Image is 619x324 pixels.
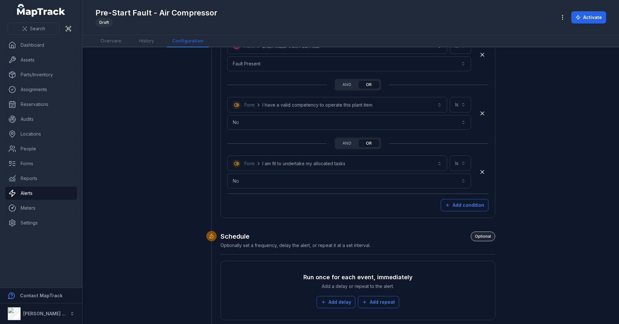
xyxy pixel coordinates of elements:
button: FormI have a valid competency to operate this plant item [227,97,447,112]
a: Forms [5,157,77,170]
a: Reservations [5,98,77,111]
button: Is [450,97,471,112]
a: Assignments [5,83,77,96]
button: No [227,115,471,130]
button: or [359,81,379,89]
button: Is [450,156,471,171]
a: Locations [5,128,77,140]
button: Add repeat [358,296,399,308]
h2: Schedule [221,232,495,241]
a: Dashboard [5,39,77,52]
button: No [227,174,471,188]
button: Search [8,23,60,35]
span: Add a delay or repeat to the alert. [322,283,394,290]
a: Audits [5,113,77,126]
a: Settings [5,216,77,229]
a: Reports [5,172,77,185]
a: Overview [95,35,126,47]
button: Activate [571,11,606,24]
button: and [337,81,357,89]
span: Optionally set a frequency, delay the alert, or repeat it at a set interval. [221,243,370,248]
a: History [134,35,159,47]
span: Search [30,25,45,32]
a: Assets [5,53,77,66]
h3: Run once for each event, immediately [303,273,413,282]
a: Alerts [5,187,77,200]
button: or [359,139,379,147]
div: Draft [95,18,113,27]
a: Configuration [167,35,209,47]
a: Parts/Inventory [5,68,77,81]
button: Fault Present [227,56,471,71]
a: MapTrack [17,4,65,17]
strong: Contact MapTrack [20,293,63,298]
button: Add condition [441,199,488,211]
h1: Pre-Start Fault - Air Compressor [95,8,217,18]
button: Add delay [317,296,355,308]
a: Meters [5,202,77,214]
strong: [PERSON_NAME] Group [23,311,76,316]
button: and [337,139,357,147]
button: FormI am fit to undertake my allocated tasks [227,156,447,171]
div: Optional [471,232,495,241]
a: People [5,142,77,155]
